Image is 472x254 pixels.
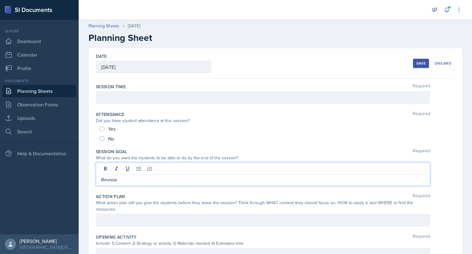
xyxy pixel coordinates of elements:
[96,117,430,124] div: Did you have student attendance at this session?
[2,49,76,61] a: Calendar
[88,32,462,43] h2: Planning Sheet
[96,234,137,240] label: Opening Activity
[435,61,451,66] div: Discard
[2,147,76,160] div: Help & Documentation
[2,98,76,111] a: Observation Forms
[96,84,126,90] label: Session Time
[88,23,119,29] a: Planning Sheets
[413,84,430,90] span: Required
[20,238,74,244] div: [PERSON_NAME]
[2,35,76,47] a: Dashboard
[108,126,116,132] span: Yes
[413,59,429,68] button: Save
[108,136,114,142] span: No
[2,112,76,124] a: Uploads
[96,149,127,155] label: Session Goal
[413,234,430,240] span: Required
[128,23,140,29] div: [DATE]
[96,240,430,247] div: Include: 1) Content 2) Strategy or activity 3) Materials needed 4) Estimated time
[2,28,76,34] div: Leader
[96,53,107,59] label: Date
[413,149,430,155] span: Required
[96,155,430,161] div: What do you want the students to be able to do by the end of the session?
[96,193,125,200] label: Action Plan
[2,78,76,84] div: Documents
[2,125,76,138] a: Search
[96,200,430,212] div: What action plan will you give the students before they leave the session? Think through WHAT con...
[20,244,74,250] div: [GEOGRAPHIC_DATA][US_STATE] in [GEOGRAPHIC_DATA]
[101,176,425,183] p: Review
[96,111,124,117] label: Attendance
[431,59,455,68] button: Discard
[416,61,426,66] div: Save
[2,85,76,97] a: Planning Sheets
[2,62,76,74] a: Profile
[413,111,430,117] span: Required
[413,193,430,200] span: Required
